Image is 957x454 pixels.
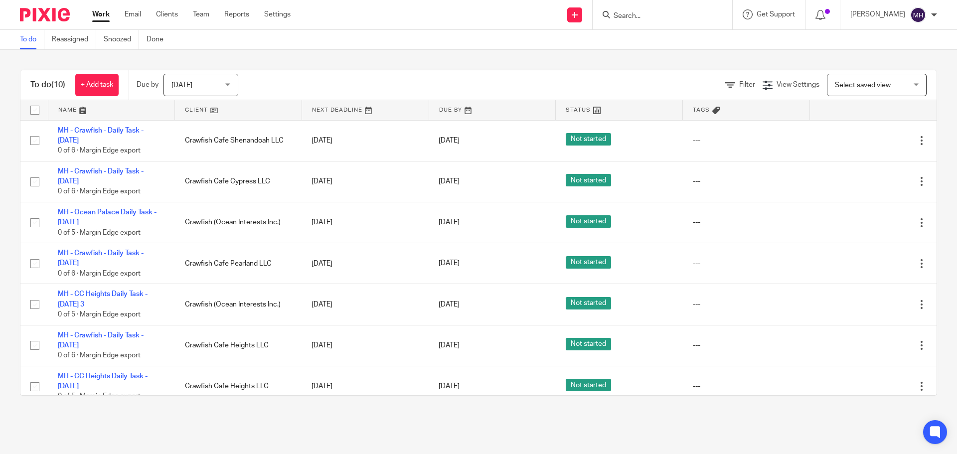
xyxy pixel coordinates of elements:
img: Pixie [20,8,70,21]
a: MH - CC Heights Daily Task - [DATE] 3 [58,291,148,307]
input: Search [613,12,702,21]
td: [DATE] [302,120,429,161]
div: --- [693,259,800,269]
span: Select saved view [835,82,891,89]
span: Not started [566,174,611,186]
a: MH - Crawfish - Daily Task - [DATE] [58,127,144,144]
span: 0 of 6 · Margin Edge export [58,352,141,359]
td: Crawfish (Ocean Interests Inc.) [175,284,302,325]
h1: To do [30,80,65,90]
a: MH - Crawfish - Daily Task - [DATE] [58,250,144,267]
span: 0 of 5 · Margin Edge export [58,229,141,236]
a: + Add task [75,74,119,96]
span: [DATE] [439,260,460,267]
div: --- [693,340,800,350]
img: svg%3E [910,7,926,23]
span: 0 of 5 · Margin Edge export [58,311,141,318]
span: [DATE] [439,178,460,185]
span: [DATE] [439,342,460,349]
div: --- [693,300,800,309]
div: --- [693,176,800,186]
span: Not started [566,379,611,391]
td: Crawfish Cafe Pearland LLC [175,243,302,284]
td: Crawfish Cafe Cypress LLC [175,161,302,202]
div: --- [693,381,800,391]
a: Clients [156,9,178,19]
td: [DATE] [302,243,429,284]
td: Crawfish Cafe Shenandoah LLC [175,120,302,161]
span: 0 of 6 · Margin Edge export [58,270,141,277]
td: [DATE] [302,366,429,407]
span: [DATE] [171,82,192,89]
span: 0 of 5 · Margin Edge export [58,393,141,400]
td: Crawfish Cafe Heights LLC [175,325,302,366]
a: Work [92,9,110,19]
a: Settings [264,9,291,19]
td: [DATE] [302,325,429,366]
span: 0 of 6 · Margin Edge export [58,188,141,195]
span: [DATE] [439,301,460,308]
span: Not started [566,133,611,146]
span: [DATE] [439,383,460,390]
a: To do [20,30,44,49]
a: MH - Crawfish - Daily Task - [DATE] [58,332,144,349]
span: Tags [693,107,710,113]
a: Reassigned [52,30,96,49]
td: [DATE] [302,284,429,325]
div: --- [693,217,800,227]
a: MH - Ocean Palace Daily Task - [DATE] [58,209,157,226]
span: Not started [566,338,611,350]
p: Due by [137,80,159,90]
span: Get Support [757,11,795,18]
span: [DATE] [439,219,460,226]
span: Filter [739,81,755,88]
a: Reports [224,9,249,19]
a: Snoozed [104,30,139,49]
span: Not started [566,256,611,269]
span: 0 of 6 · Margin Edge export [58,147,141,154]
td: Crawfish (Ocean Interests Inc.) [175,202,302,243]
a: MH - Crawfish - Daily Task - [DATE] [58,168,144,185]
span: Not started [566,297,611,309]
a: MH - CC Heights Daily Task - [DATE] [58,373,148,390]
span: Not started [566,215,611,228]
span: [DATE] [439,137,460,144]
span: View Settings [777,81,819,88]
a: Done [147,30,171,49]
td: Crawfish Cafe Heights LLC [175,366,302,407]
div: --- [693,136,800,146]
td: [DATE] [302,202,429,243]
p: [PERSON_NAME] [850,9,905,19]
a: Email [125,9,141,19]
span: (10) [51,81,65,89]
a: Team [193,9,209,19]
td: [DATE] [302,161,429,202]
